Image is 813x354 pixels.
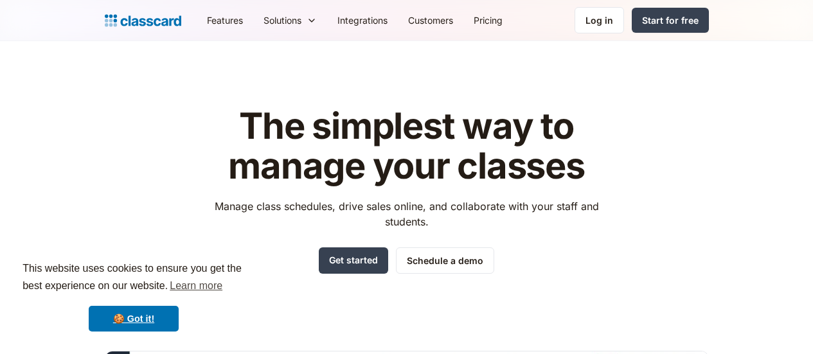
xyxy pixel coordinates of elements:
[642,13,699,27] div: Start for free
[105,12,181,30] a: home
[168,276,224,296] a: learn more about cookies
[575,7,624,33] a: Log in
[10,249,257,344] div: cookieconsent
[398,6,463,35] a: Customers
[89,306,179,332] a: dismiss cookie message
[396,247,494,274] a: Schedule a demo
[463,6,513,35] a: Pricing
[264,13,301,27] div: Solutions
[632,8,709,33] a: Start for free
[319,247,388,274] a: Get started
[585,13,613,27] div: Log in
[327,6,398,35] a: Integrations
[202,199,611,229] p: Manage class schedules, drive sales online, and collaborate with your staff and students.
[197,6,253,35] a: Features
[22,261,245,296] span: This website uses cookies to ensure you get the best experience on our website.
[253,6,327,35] div: Solutions
[202,107,611,186] h1: The simplest way to manage your classes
